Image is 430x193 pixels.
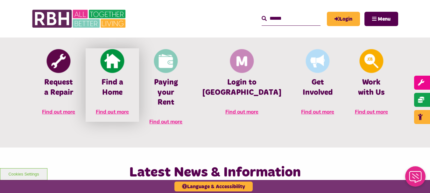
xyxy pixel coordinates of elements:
h2: Latest News & Information [93,163,337,182]
img: Get Involved [306,49,330,73]
img: RBH [32,6,127,31]
button: Navigation [364,12,398,26]
img: Pay Rent [154,49,178,73]
h4: Request a Repair [41,78,76,97]
a: Looking For A Job Work with Us Find out more [344,48,398,121]
span: Find out more [42,108,75,115]
h4: Paying your Rent [149,78,183,107]
span: Menu [378,17,391,22]
a: Membership And Mutuality Login to [GEOGRAPHIC_DATA] Find out more [193,48,291,121]
span: Find out more [225,108,258,115]
img: Report Repair [47,49,71,73]
img: Find A Home [100,49,124,73]
iframe: Netcall Web Assistant for live chat [401,164,430,193]
button: Language & Accessibility [174,182,253,191]
span: Find out more [355,108,388,115]
h4: Find a Home [95,78,130,97]
span: Find out more [301,108,334,115]
a: Find A Home Find a Home Find out more [86,48,139,121]
span: Find out more [149,118,182,125]
span: Find out more [96,108,129,115]
a: Pay Rent Paying your Rent Find out more [139,48,193,131]
a: Report Repair Request a Repair Find out more [32,48,86,121]
h4: Work with Us [354,78,389,97]
img: Looking For A Job [359,49,383,73]
a: Get Involved Get Involved Find out more [291,48,345,121]
input: Search [262,12,321,25]
img: Membership And Mutuality [230,49,254,73]
a: MyRBH [327,12,360,26]
h4: Login to [GEOGRAPHIC_DATA] [202,78,281,97]
h4: Get Involved [300,78,335,97]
